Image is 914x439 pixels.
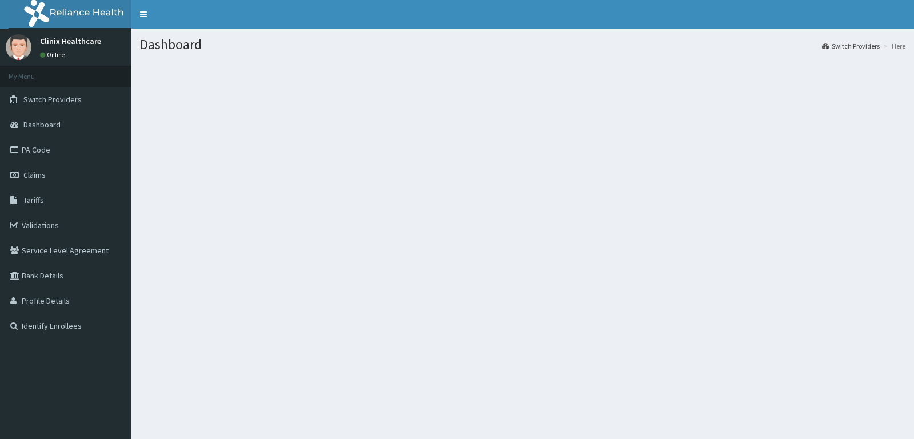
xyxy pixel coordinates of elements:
[23,195,44,205] span: Tariffs
[822,41,880,51] a: Switch Providers
[40,37,101,45] p: Clinix Healthcare
[23,119,61,130] span: Dashboard
[23,170,46,180] span: Claims
[881,41,905,51] li: Here
[6,34,31,60] img: User Image
[23,94,82,105] span: Switch Providers
[140,37,905,52] h1: Dashboard
[40,51,67,59] a: Online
